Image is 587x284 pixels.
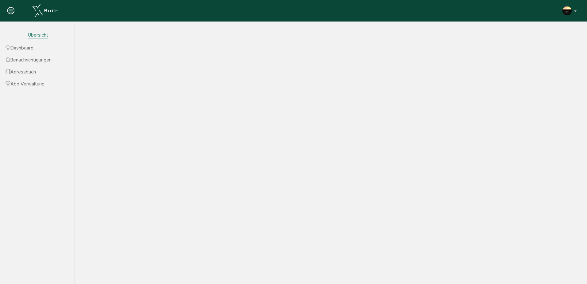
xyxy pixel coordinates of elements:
[32,4,58,17] img: xBuild_Logo_Horizontal_White.png
[6,45,33,51] span: Dashboard
[6,69,36,75] span: Adressbuch
[28,32,48,38] span: Übersicht
[6,81,45,87] span: Abo Verwaltung
[6,57,52,63] span: Benachrichtigungen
